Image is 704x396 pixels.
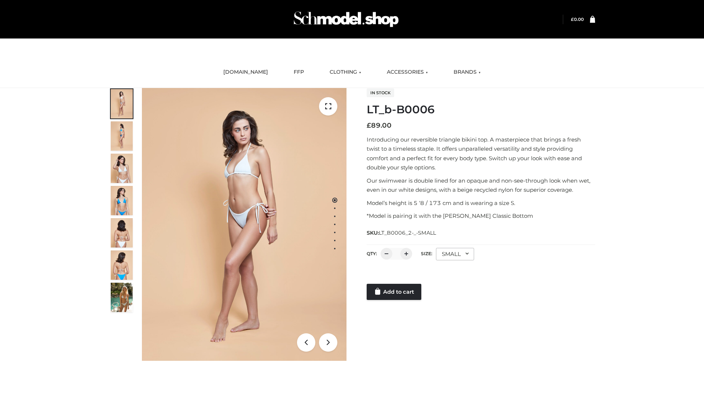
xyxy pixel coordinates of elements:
[288,64,309,80] a: FFP
[111,283,133,312] img: Arieltop_CloudNine_AzureSky2.jpg
[111,121,133,151] img: ArielClassicBikiniTop_CloudNine_AzureSky_OW114ECO_2-scaled.jpg
[379,230,436,236] span: LT_B0006_2-_-SMALL
[111,250,133,280] img: ArielClassicBikiniTop_CloudNine_AzureSky_OW114ECO_8-scaled.jpg
[367,88,394,97] span: In stock
[381,64,433,80] a: ACCESSORIES
[111,218,133,247] img: ArielClassicBikiniTop_CloudNine_AzureSky_OW114ECO_7-scaled.jpg
[448,64,486,80] a: BRANDS
[367,176,595,195] p: Our swimwear is double lined for an opaque and non-see-through look when wet, even in our white d...
[367,121,371,129] span: £
[571,16,584,22] bdi: 0.00
[421,251,432,256] label: Size:
[111,89,133,118] img: ArielClassicBikiniTop_CloudNine_AzureSky_OW114ECO_1-scaled.jpg
[324,64,367,80] a: CLOTHING
[367,251,377,256] label: QTY:
[367,198,595,208] p: Model’s height is 5 ‘8 / 173 cm and is wearing a size S.
[111,154,133,183] img: ArielClassicBikiniTop_CloudNine_AzureSky_OW114ECO_3-scaled.jpg
[571,16,574,22] span: £
[367,211,595,221] p: *Model is pairing it with the [PERSON_NAME] Classic Bottom
[111,186,133,215] img: ArielClassicBikiniTop_CloudNine_AzureSky_OW114ECO_4-scaled.jpg
[367,103,595,116] h1: LT_b-B0006
[436,248,474,260] div: SMALL
[367,228,437,237] span: SKU:
[291,5,401,34] img: Schmodel Admin 964
[218,64,274,80] a: [DOMAIN_NAME]
[142,88,346,361] img: ArielClassicBikiniTop_CloudNine_AzureSky_OW114ECO_1
[571,16,584,22] a: £0.00
[367,121,392,129] bdi: 89.00
[367,135,595,172] p: Introducing our reversible triangle bikini top. A masterpiece that brings a fresh twist to a time...
[367,284,421,300] a: Add to cart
